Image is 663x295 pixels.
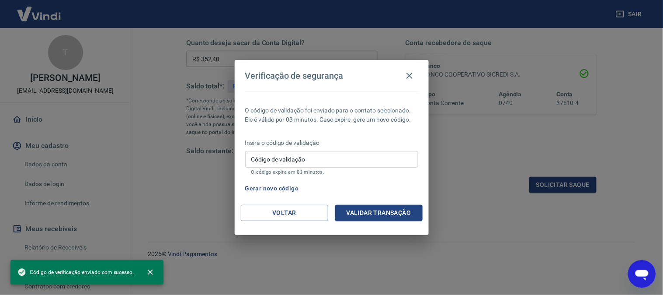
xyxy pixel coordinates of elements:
[245,70,344,81] h4: Verificação de segurança
[242,180,302,197] button: Gerar novo código
[628,260,656,288] iframe: Botão para abrir a janela de mensagens
[245,106,418,124] p: O código de validação foi enviado para o contato selecionado. Ele é válido por 03 minutos. Caso e...
[251,169,412,175] p: O código expira em 03 minutos.
[241,205,328,221] button: Voltar
[141,263,160,282] button: close
[245,138,418,147] p: Insira o código de validação
[17,268,134,277] span: Código de verificação enviado com sucesso.
[335,205,423,221] button: Validar transação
